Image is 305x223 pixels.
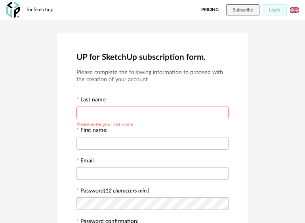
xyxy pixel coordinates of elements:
[27,7,53,13] div: for Sketchup
[6,2,20,18] img: OXP
[76,52,229,63] h2: UP for SketchUp subscription form.
[76,69,229,84] h3: Please complete the following information to proceed with the creation of your account
[226,4,259,15] button: Subscribe
[269,8,280,12] span: Login
[76,128,108,135] label: First name:
[76,158,95,165] label: Email:
[76,97,107,104] label: Last name:
[263,4,287,15] button: Login
[104,188,149,194] i: (12 characters min.)
[80,188,149,194] label: Password
[233,8,253,12] span: Subscribe
[201,4,219,15] a: Pricing
[76,120,133,127] div: Please enter your last name
[290,6,299,14] img: us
